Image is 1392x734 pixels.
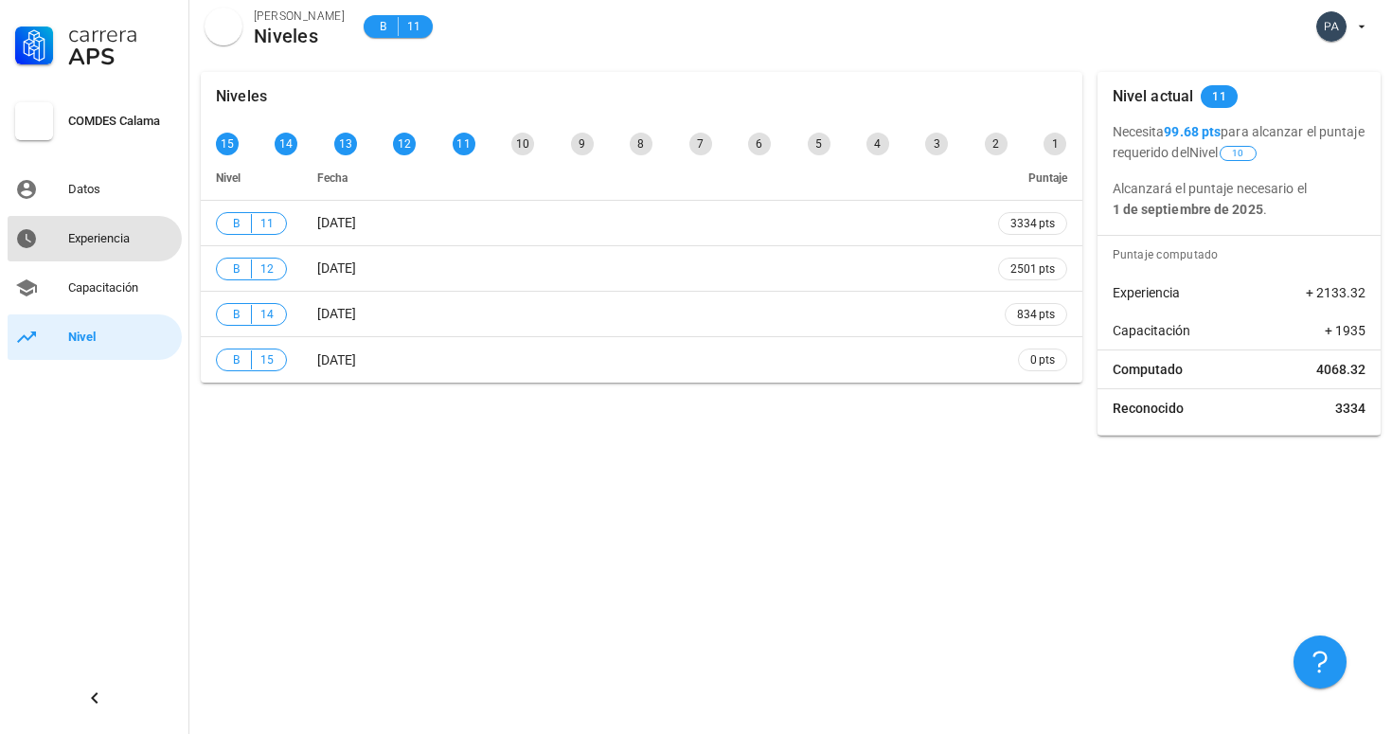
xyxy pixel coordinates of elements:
[317,260,356,276] span: [DATE]
[1232,147,1243,160] span: 10
[259,260,275,278] span: 12
[1316,11,1347,42] div: avatar
[8,265,182,311] a: Capacitación
[254,7,345,26] div: [PERSON_NAME]
[68,114,174,129] div: COMDES Calama
[1113,283,1180,302] span: Experiencia
[228,350,243,369] span: B
[1030,350,1055,369] span: 0 pts
[68,45,174,68] div: APS
[205,8,242,45] div: avatar
[259,305,275,324] span: 14
[8,167,182,212] a: Datos
[1189,145,1258,160] span: Nivel
[406,17,421,36] span: 11
[1113,399,1184,418] span: Reconocido
[254,26,345,46] div: Niveles
[317,352,356,367] span: [DATE]
[983,155,1082,201] th: Puntaje
[1113,121,1366,163] p: Necesita para alcanzar el puntaje requerido del
[317,171,348,185] span: Fecha
[201,155,302,201] th: Nivel
[1017,305,1055,324] span: 834 pts
[228,305,243,324] span: B
[375,17,390,36] span: B
[259,214,275,233] span: 11
[393,133,416,155] div: 12
[68,23,174,45] div: Carrera
[571,133,594,155] div: 9
[1028,171,1067,185] span: Puntaje
[985,133,1008,155] div: 2
[1010,260,1055,278] span: 2501 pts
[302,155,983,201] th: Fecha
[68,280,174,295] div: Capacitación
[68,182,174,197] div: Datos
[8,216,182,261] a: Experiencia
[68,231,174,246] div: Experiencia
[1105,236,1382,274] div: Puntaje computado
[925,133,948,155] div: 3
[1335,399,1365,418] span: 3334
[317,215,356,230] span: [DATE]
[1164,124,1221,139] b: 99.68 pts
[228,260,243,278] span: B
[1113,178,1366,220] p: Alcanzará el puntaje necesario el .
[216,171,241,185] span: Nivel
[630,133,652,155] div: 8
[275,133,297,155] div: 14
[1044,133,1066,155] div: 1
[1113,321,1190,340] span: Capacitación
[68,330,174,345] div: Nivel
[1306,283,1365,302] span: + 2133.32
[1113,72,1194,121] div: Nivel actual
[808,133,830,155] div: 5
[8,314,182,360] a: Nivel
[689,133,712,155] div: 7
[334,133,357,155] div: 13
[1113,202,1263,217] b: 1 de septiembre de 2025
[453,133,475,155] div: 11
[228,214,243,233] span: B
[511,133,534,155] div: 10
[216,133,239,155] div: 15
[1113,360,1183,379] span: Computado
[1010,214,1055,233] span: 3334 pts
[748,133,771,155] div: 6
[1325,321,1365,340] span: + 1935
[1316,360,1365,379] span: 4068.32
[866,133,889,155] div: 4
[259,350,275,369] span: 15
[216,72,267,121] div: Niveles
[1212,85,1226,108] span: 11
[317,306,356,321] span: [DATE]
